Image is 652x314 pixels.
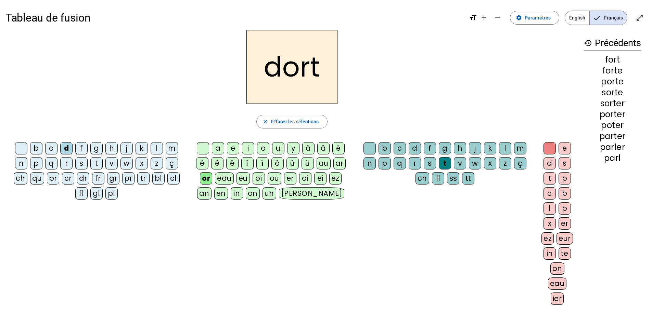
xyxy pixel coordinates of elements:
div: j [120,142,133,154]
div: sorte [584,88,641,97]
div: gr [107,172,119,185]
div: e [559,142,571,154]
div: d [544,157,556,169]
mat-button-toggle-group: Language selection [565,11,627,25]
div: t [439,157,451,169]
mat-icon: open_in_full [636,14,644,22]
h2: dort [246,30,337,104]
div: eau [215,172,234,185]
div: tt [462,172,474,185]
div: ou [268,172,281,185]
div: û [286,157,299,169]
div: pl [105,187,118,200]
div: un [263,187,276,200]
div: ô [271,157,284,169]
div: tr [137,172,150,185]
div: x [136,157,148,169]
div: fr [92,172,104,185]
div: ch [14,172,27,185]
div: p [559,202,571,215]
div: e [227,142,239,154]
div: ll [432,172,444,185]
div: q [394,157,406,169]
div: g [439,142,451,154]
div: p [30,157,42,169]
div: w [120,157,133,169]
div: à [302,142,315,154]
div: c [394,142,406,154]
mat-icon: remove [494,14,502,22]
div: n [15,157,27,169]
div: [PERSON_NAME] [279,187,344,200]
div: r [409,157,421,169]
div: s [559,157,571,169]
div: bl [152,172,165,185]
div: parter [584,132,641,140]
div: ç [166,157,178,169]
div: ç [514,157,526,169]
mat-icon: close [262,119,268,125]
div: ez [541,232,554,245]
div: br [47,172,59,185]
div: ar [333,157,346,169]
div: cl [167,172,180,185]
div: l [499,142,511,154]
div: g [90,142,103,154]
div: ss [447,172,459,185]
div: m [514,142,526,154]
div: f [75,142,88,154]
div: è [332,142,345,154]
div: d [60,142,73,154]
mat-icon: history [584,39,592,47]
div: q [45,157,57,169]
div: fort [584,56,641,64]
span: English [565,11,589,25]
span: Paramètres [525,14,551,22]
div: qu [30,172,44,185]
div: b [30,142,42,154]
button: Diminuer la taille de la police [491,11,504,25]
div: f [424,142,436,154]
div: z [499,157,511,169]
div: a [212,142,224,154]
span: Français [590,11,627,25]
div: c [544,187,556,200]
div: z [151,157,163,169]
div: c [45,142,57,154]
div: d [409,142,421,154]
div: forte [584,67,641,75]
div: in [231,187,243,200]
div: ai [299,172,311,185]
div: eau [548,277,567,290]
div: h [105,142,118,154]
div: î [241,157,254,169]
div: en [214,187,228,200]
div: u [272,142,284,154]
div: eur [557,232,573,245]
button: Entrer en plein écran [633,11,647,25]
button: Augmenter la taille de la police [477,11,491,25]
div: an [197,187,212,200]
div: â [317,142,330,154]
div: gl [90,187,103,200]
div: t [544,172,556,185]
div: o [257,142,269,154]
div: ier [551,292,564,305]
div: ü [302,157,314,169]
div: porte [584,78,641,86]
div: l [544,202,556,215]
div: sorter [584,99,641,108]
div: parler [584,143,641,151]
div: or [200,172,212,185]
div: v [105,157,118,169]
button: Paramètres [510,11,559,25]
div: k [136,142,148,154]
div: n [363,157,376,169]
div: h [454,142,466,154]
div: l [151,142,163,154]
div: ë [226,157,239,169]
div: cr [62,172,74,185]
div: ei [314,172,327,185]
div: r [60,157,73,169]
h1: Tableau de fusion [5,7,463,29]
